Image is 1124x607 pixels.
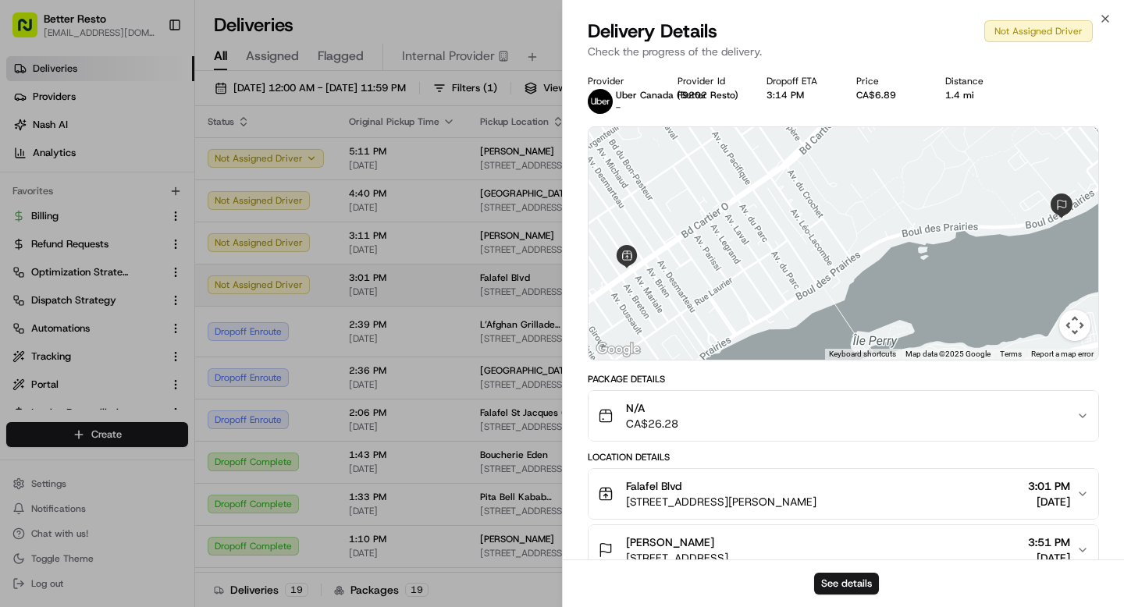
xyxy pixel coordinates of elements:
[592,339,644,360] a: Open this area in Google Maps (opens a new window)
[767,89,831,101] div: 3:14 PM
[588,19,717,44] span: Delivery Details
[829,349,896,360] button: Keyboard shortcuts
[110,386,189,399] a: Powered byPylon
[616,89,738,101] span: Uber Canada (Better Resto)
[626,494,816,509] span: [STREET_ADDRESS][PERSON_NAME]
[70,165,215,177] div: We're available if you need us!
[132,350,144,363] div: 💻
[16,350,28,363] div: 📗
[945,89,1010,101] div: 1.4 mi
[16,203,100,215] div: Past conversations
[126,343,257,371] a: 💻API Documentation
[242,200,284,218] button: See all
[588,75,653,87] div: Provider
[626,478,681,494] span: Falafel Blvd
[626,534,714,550] span: [PERSON_NAME]
[9,343,126,371] a: 📗Knowledge Base
[41,101,258,117] input: Clear
[905,350,991,358] span: Map data ©2025 Google
[814,573,879,595] button: See details
[265,154,284,172] button: Start new chat
[16,16,47,47] img: Nash
[626,400,678,416] span: N/A
[856,75,921,87] div: Price
[16,149,44,177] img: 1736555255976-a54dd68f-1ca7-489b-9aae-adbdc363a1c4
[1000,350,1022,358] a: Terms
[588,373,1099,385] div: Package Details
[48,242,114,254] span: Regen Pajulas
[117,242,123,254] span: •
[589,391,1098,441] button: N/ACA$26.28
[1028,534,1070,550] span: 3:51 PM
[945,75,1010,87] div: Distance
[1028,478,1070,494] span: 3:01 PM
[678,75,742,87] div: Provider Id
[1031,350,1094,358] a: Report a map error
[589,469,1098,519] button: Falafel Blvd[STREET_ADDRESS][PERSON_NAME]3:01 PM[DATE]
[16,227,41,252] img: Regen Pajulas
[589,525,1098,575] button: [PERSON_NAME][STREET_ADDRESS]3:51 PM[DATE]
[126,242,158,254] span: [DATE]
[588,451,1099,463] div: Location Details
[588,89,613,114] img: uber-new-logo.jpeg
[155,387,189,399] span: Pylon
[60,284,92,296] span: [DATE]
[678,89,707,101] button: F9202
[856,89,921,101] div: CA$6.89
[767,75,831,87] div: Dropoff ETA
[31,349,119,364] span: Knowledge Base
[148,349,251,364] span: API Documentation
[616,101,621,114] span: -
[588,44,1099,59] p: Check the progress of the delivery.
[626,416,678,431] span: CA$26.28
[592,339,644,360] img: Google
[1059,310,1090,341] button: Map camera controls
[52,284,57,296] span: •
[33,149,61,177] img: 8016278978528_b943e370aa5ada12b00a_72.png
[70,149,256,165] div: Start new chat
[16,62,284,87] p: Welcome 👋
[1028,550,1070,566] span: [DATE]
[31,243,44,255] img: 1736555255976-a54dd68f-1ca7-489b-9aae-adbdc363a1c4
[1028,494,1070,509] span: [DATE]
[626,550,728,566] span: [STREET_ADDRESS]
